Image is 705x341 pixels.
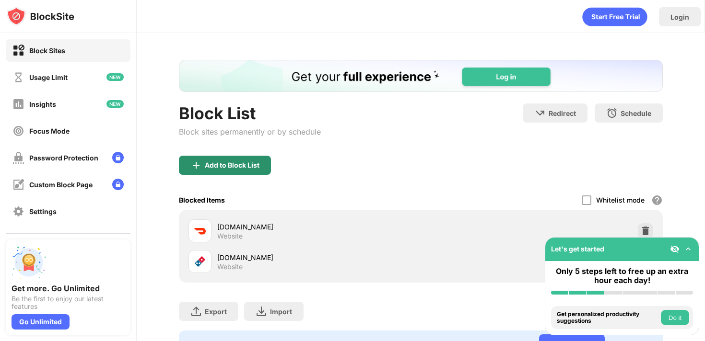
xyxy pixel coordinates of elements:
[194,256,206,267] img: favicons
[670,244,680,254] img: eye-not-visible.svg
[621,109,651,117] div: Schedule
[551,245,604,253] div: Let's get started
[12,284,125,293] div: Get more. Go Unlimited
[179,103,321,123] div: Block List
[217,222,421,232] div: [DOMAIN_NAME]
[205,161,259,169] div: Add to Block List
[179,60,663,92] iframe: Banner
[12,45,24,57] img: block-on.svg
[12,205,24,217] img: settings-off.svg
[12,71,24,83] img: time-usage-off.svg
[217,252,421,262] div: [DOMAIN_NAME]
[112,152,124,163] img: lock-menu.svg
[29,181,93,189] div: Custom Block Page
[596,196,645,204] div: Whitelist mode
[29,100,56,108] div: Insights
[12,179,24,191] img: customize-block-page-off.svg
[661,310,689,325] button: Do it
[29,207,57,216] div: Settings
[217,232,243,240] div: Website
[112,179,124,190] img: lock-menu.svg
[29,73,68,81] div: Usage Limit
[12,295,125,310] div: Be the first to enjoy our latest features
[683,244,693,254] img: omni-setup-toggle.svg
[549,109,576,117] div: Redirect
[179,196,225,204] div: Blocked Items
[29,46,65,55] div: Block Sites
[557,311,658,325] div: Get personalized productivity suggestions
[29,127,70,135] div: Focus Mode
[551,267,693,285] div: Only 5 steps left to free up an extra hour each day!
[194,225,206,237] img: favicons
[12,232,24,244] img: about-off.svg
[205,307,227,316] div: Export
[582,7,647,26] div: animation
[12,245,46,280] img: push-unlimited.svg
[670,13,689,21] div: Login
[217,262,243,271] div: Website
[106,100,124,108] img: new-icon.svg
[29,154,98,162] div: Password Protection
[12,152,24,164] img: password-protection-off.svg
[12,125,24,137] img: focus-off.svg
[270,307,292,316] div: Import
[12,98,24,110] img: insights-off.svg
[12,314,70,330] div: Go Unlimited
[7,7,74,26] img: logo-blocksite.svg
[179,127,321,136] div: Block sites permanently or by schedule
[106,73,124,81] img: new-icon.svg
